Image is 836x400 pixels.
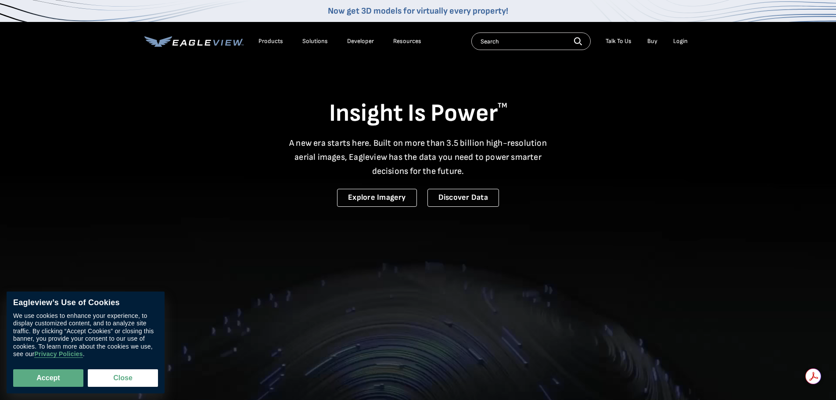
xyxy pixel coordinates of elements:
[284,136,553,178] p: A new era starts here. Built on more than 3.5 billion high-resolution aerial images, Eagleview ha...
[13,369,83,387] button: Accept
[606,37,631,45] div: Talk To Us
[471,32,591,50] input: Search
[337,189,417,207] a: Explore Imagery
[13,298,158,308] div: Eagleview’s Use of Cookies
[88,369,158,387] button: Close
[427,189,499,207] a: Discover Data
[34,351,83,358] a: Privacy Policies
[393,37,421,45] div: Resources
[328,6,508,16] a: Now get 3D models for virtually every property!
[647,37,657,45] a: Buy
[498,101,507,110] sup: TM
[347,37,374,45] a: Developer
[144,98,692,129] h1: Insight Is Power
[258,37,283,45] div: Products
[13,312,158,358] div: We use cookies to enhance your experience, to display customized content, and to analyze site tra...
[673,37,688,45] div: Login
[302,37,328,45] div: Solutions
